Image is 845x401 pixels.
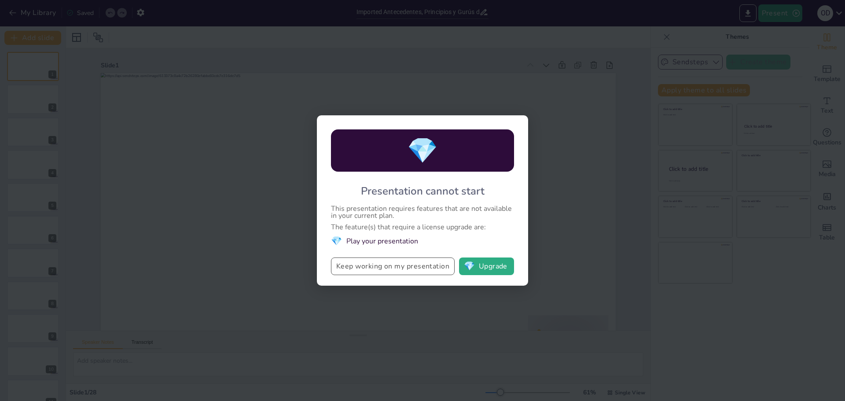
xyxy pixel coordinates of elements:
[331,205,514,219] div: This presentation requires features that are not available in your current plan.
[464,262,475,271] span: diamond
[407,134,438,168] span: diamond
[331,235,342,247] span: diamond
[361,184,485,198] div: Presentation cannot start
[331,258,455,275] button: Keep working on my presentation
[331,235,514,247] li: Play your presentation
[459,258,514,275] button: diamondUpgrade
[331,224,514,231] div: The feature(s) that require a license upgrade are:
